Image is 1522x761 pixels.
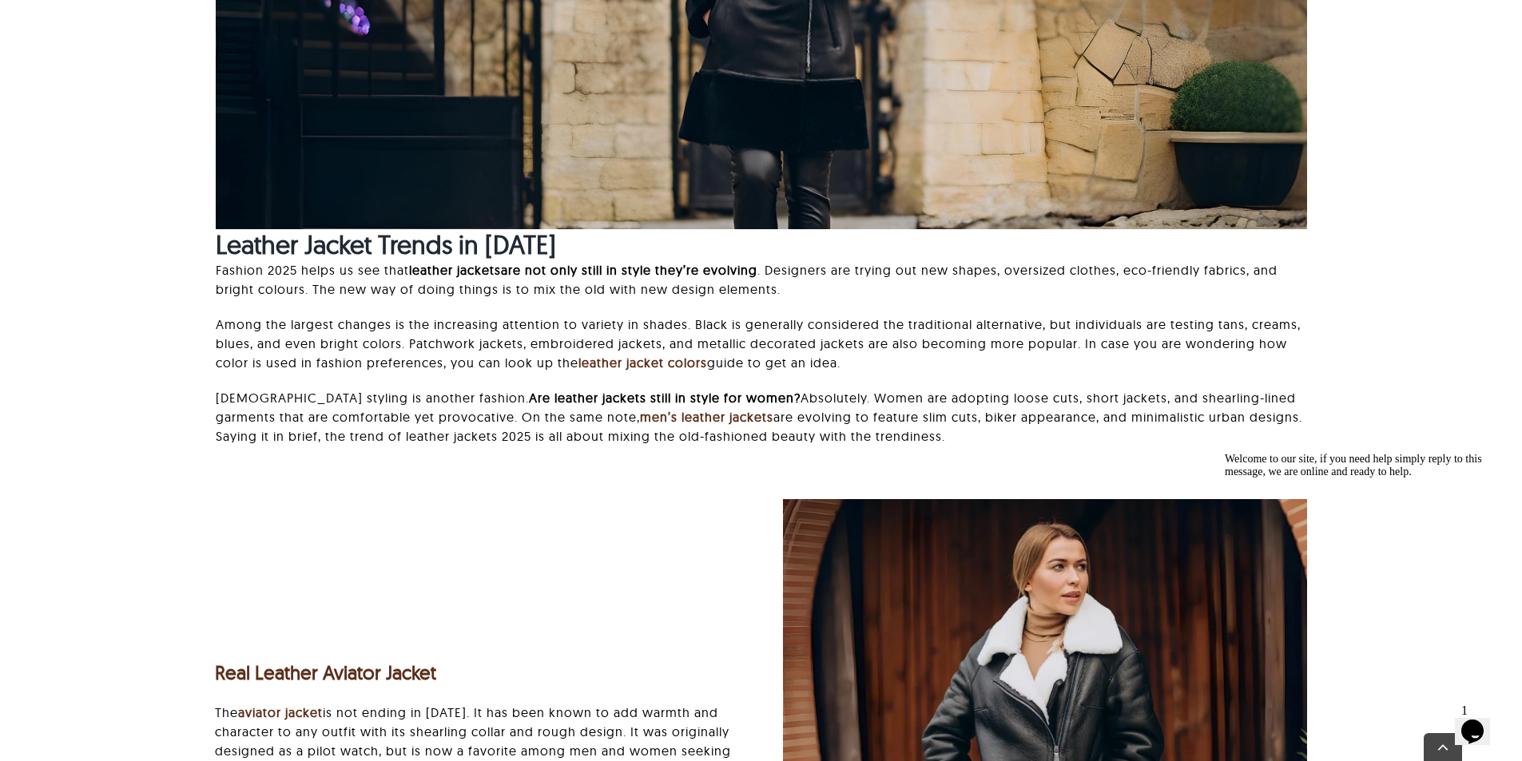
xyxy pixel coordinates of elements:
b: Are leather jackets still in style for women? [529,390,801,406]
iframe: chat widget [1455,697,1506,745]
span: Welcome to our site, if you need help simply reply to this message, we are online and ready to help. [6,6,264,31]
a: Real Leather Aviator Jacket [215,660,436,684]
a: leather jacket colors [578,355,707,371]
b: Leather Jacket Trends in [DATE] [216,228,556,260]
a: aviator jacket [238,704,323,720]
iframe: chat widget [1218,446,1506,689]
b: are not only still in style they’re evolving [501,262,757,278]
p: [DEMOGRAPHIC_DATA] styling is another fashion. Absolutely. Women are adopting loose cuts, short j... [216,388,1307,446]
a: men’s leather jackets [640,409,773,425]
p: Among the largest changes is the increasing attention to variety in shades. Black is generally co... [216,315,1307,372]
div: Welcome to our site, if you need help simply reply to this message, we are online and ready to help. [6,6,294,32]
a: Real Leather Aviator Jacket [783,497,1307,513]
p: Fashion 2025 helps us see that . Designers are trying out new shapes, oversized clothes, eco-frie... [216,260,1307,299]
b: leather jackets [409,262,501,278]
